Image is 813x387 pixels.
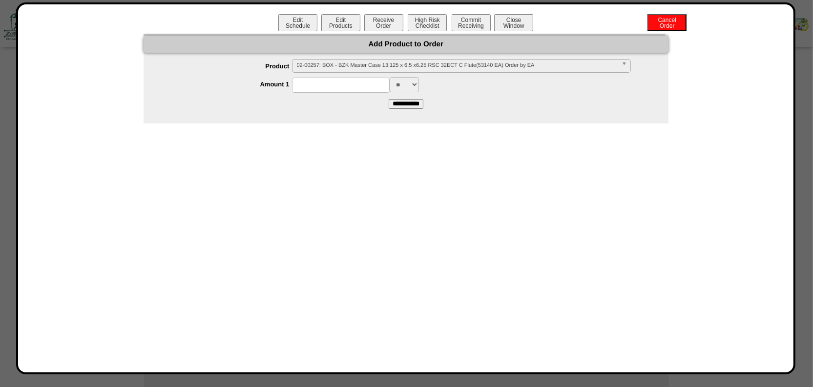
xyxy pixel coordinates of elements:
[163,81,292,88] label: Amount 1
[494,14,533,31] button: CloseWindow
[321,14,360,31] button: EditProducts
[493,22,534,29] a: CloseWindow
[408,14,447,31] button: High RiskChecklist
[144,36,668,53] div: Add Product to Order
[278,14,317,31] button: EditSchedule
[296,60,617,71] span: 02-00257: BOX - BZK Master Case 13.125 x 6.5 x6.25 RSC 32ECT C Flute(53140 EA) Order by EA
[407,22,449,29] a: High RiskChecklist
[647,14,687,31] button: CancelOrder
[452,14,491,31] button: CommitReceiving
[163,62,292,70] label: Product
[364,14,403,31] button: ReceiveOrder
